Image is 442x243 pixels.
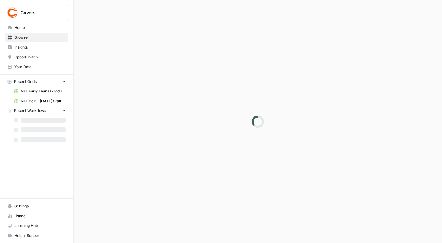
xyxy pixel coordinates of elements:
[14,223,66,229] span: Learning Hub
[5,231,68,241] button: Help + Support
[14,45,66,50] span: Insights
[14,213,66,219] span: Usage
[5,201,68,211] a: Settings
[21,10,58,16] span: Covers
[5,62,68,72] a: Your Data
[5,42,68,52] a: Insights
[5,33,68,42] a: Browse
[5,211,68,221] a: Usage
[14,54,66,60] span: Opportunities
[5,106,68,115] button: Recent Workflows
[5,23,68,33] a: Home
[5,77,68,86] button: Recent Grids
[14,233,66,238] span: Help + Support
[14,203,66,209] span: Settings
[14,25,66,30] span: Home
[14,64,66,70] span: Your Data
[5,221,68,231] a: Learning Hub
[14,108,46,113] span: Recent Workflows
[5,5,68,20] button: Workspace: Covers
[5,52,68,62] a: Opportunities
[11,96,68,106] a: NFL P&P - [DATE] Standard (Production) Grid
[21,98,66,104] span: NFL P&P - [DATE] Standard (Production) Grid
[11,86,68,96] a: NFL Early Leans (Production) Grid
[14,35,66,40] span: Browse
[21,88,66,94] span: NFL Early Leans (Production) Grid
[14,79,37,84] span: Recent Grids
[7,7,18,18] img: Covers Logo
